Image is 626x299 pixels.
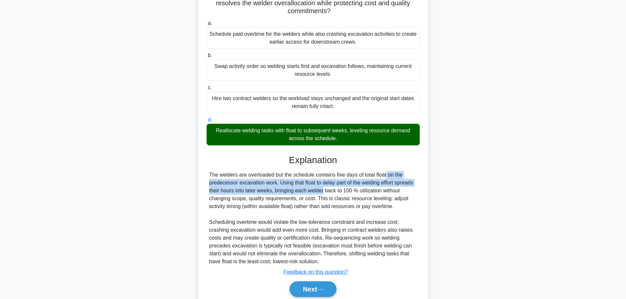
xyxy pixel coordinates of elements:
div: Schedule paid overtime for the welders while also crashing excavation activities to create earlie... [207,27,420,49]
span: b. [208,53,212,58]
div: Reallocate welding tasks with float to subsequent weeks, leveling resource demand across the sche... [207,124,420,145]
span: c. [208,85,212,90]
div: Hire two contract welders so the workload stays unchanged and the original start dates remain ful... [207,92,420,113]
button: Next [289,281,337,297]
h3: Explanation [211,155,416,166]
a: Feedback on this question? [284,269,348,275]
div: The welders are overloaded but the schedule contains five days of total float on the predecessor ... [209,171,417,266]
span: d. [208,117,212,122]
span: a. [208,20,212,26]
div: Swap activity order so welding starts first and excavation follows, maintaining current resource ... [207,59,420,81]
